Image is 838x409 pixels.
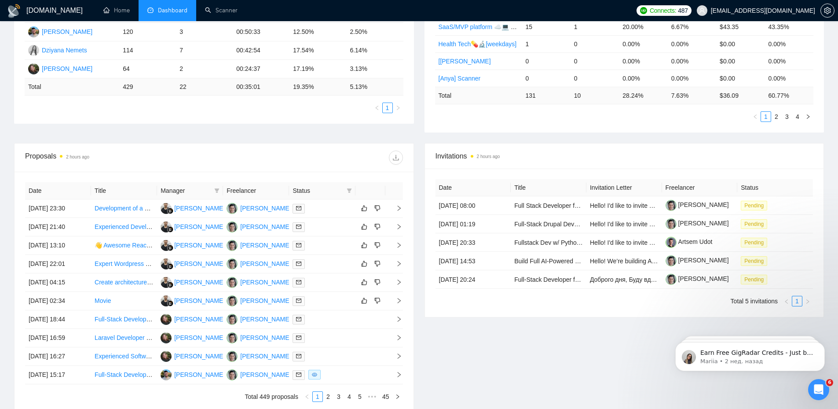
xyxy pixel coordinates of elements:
[372,221,383,232] button: dislike
[161,186,211,195] span: Manager
[174,333,225,343] div: [PERSON_NAME]
[95,316,219,323] a: Full-Stack Developer for Financial Dashboard
[737,179,813,196] th: Status
[716,70,765,87] td: $0.00
[514,202,725,209] a: Full Stack Developer for AI-Powered User Interface and Document Extraction
[313,392,322,402] a: 1
[359,277,370,287] button: like
[95,297,111,304] a: Movie
[223,182,289,199] th: Freelancer
[119,78,176,96] td: 429
[666,200,677,211] img: c1Tebym3BND9d52IcgAhOjDIggZNrr93DrArCnDDhQCo9DNa2fMdUdlKkX3cX7l7jn
[668,35,716,52] td: 0.00%
[619,18,667,35] td: 20.00%
[161,295,172,306] img: FG
[666,275,729,282] a: [PERSON_NAME]
[372,103,382,113] button: left
[161,241,225,248] a: FG[PERSON_NAME]
[25,199,91,218] td: [DATE] 23:30
[167,208,173,214] img: gigradar-bm.png
[346,60,403,78] td: 3.13%
[511,233,586,252] td: Fullstack Dev w/ Python Exp
[28,26,39,37] img: AK
[716,35,765,52] td: $0.00
[95,334,281,341] a: Laravel Developer (Laravel + Filament) for a Custom Social Network
[374,279,381,286] span: dislike
[761,112,771,122] a: 1
[668,87,716,104] td: 7.63 %
[20,26,34,41] img: Profile image for Mariia
[741,201,767,210] span: Pending
[158,7,187,14] span: Dashboard
[765,52,813,70] td: 0.00%
[668,52,716,70] td: 0.00%
[826,379,833,386] span: 6
[227,240,238,251] img: YN
[25,236,91,255] td: [DATE] 13:10
[741,219,767,229] span: Pending
[333,391,344,402] li: 3
[359,240,370,251] button: like
[372,203,383,214] button: dislike
[240,351,291,361] div: [PERSON_NAME]
[805,114,811,119] span: right
[439,75,481,82] a: [Anya] Scanner
[95,260,262,267] a: Expert Wordpress Website Developer (20+ years experience)
[28,65,92,72] a: HH[PERSON_NAME]
[668,70,716,87] td: 0.00%
[650,6,676,15] span: Connects:
[741,238,767,247] span: Pending
[346,78,403,96] td: 5.13 %
[678,6,688,15] span: 487
[95,242,279,249] a: 👋 Awesome React [DEMOGRAPHIC_DATA] JS developer needed
[439,41,517,48] a: Health Tech💊🔬[weekdays]
[174,351,225,361] div: [PERSON_NAME]
[161,277,172,288] img: FG
[771,111,782,122] li: 2
[389,224,402,230] span: right
[42,64,92,74] div: [PERSON_NAME]
[389,151,403,165] button: download
[784,299,789,304] span: left
[477,154,500,159] time: 2 hours ago
[103,7,130,14] a: homeHome
[359,203,370,214] button: like
[716,87,765,104] td: $ 36.09
[296,354,301,359] span: mail
[240,240,291,250] div: [PERSON_NAME]
[345,184,354,197] span: filter
[666,220,729,227] a: [PERSON_NAME]
[161,223,225,230] a: FG[PERSON_NAME]
[761,111,771,122] li: 1
[435,215,511,233] td: [DATE] 01:19
[522,87,570,104] td: 131
[227,314,238,325] img: YN
[439,58,491,65] a: [[PERSON_NAME]
[167,282,173,288] img: gigradar-bm.png
[167,300,173,306] img: gigradar-bm.png
[741,239,771,246] a: Pending
[161,297,225,304] a: FG[PERSON_NAME]
[227,297,291,304] a: YN[PERSON_NAME]
[662,179,738,196] th: Freelancer
[174,314,225,324] div: [PERSON_NAME]
[393,103,403,113] li: Next Page
[361,223,367,230] span: like
[91,199,157,218] td: Development of a SaaS web application (live sales management)
[296,224,301,229] span: mail
[383,103,392,113] a: 1
[176,23,233,41] td: 3
[435,151,813,162] span: Invitations
[161,258,172,269] img: FG
[393,103,403,113] button: right
[765,70,813,87] td: 0.00%
[289,60,346,78] td: 17.19%
[161,369,172,380] img: AK
[95,205,273,212] a: Development of a SaaS web application (live sales management)
[805,299,810,304] span: right
[28,46,87,53] a: DNDziyana Nemets
[296,243,301,248] span: mail
[765,87,813,104] td: 60.77 %
[374,223,381,230] span: dislike
[174,296,225,306] div: [PERSON_NAME]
